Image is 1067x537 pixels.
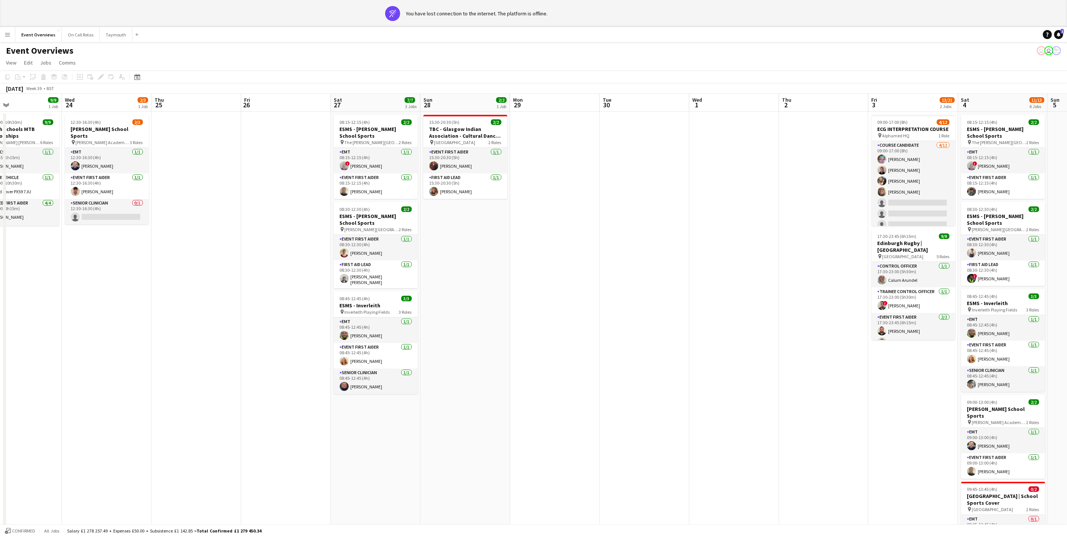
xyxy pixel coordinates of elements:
[40,59,51,66] span: Jobs
[406,10,548,17] div: You have lost connection to the internet. The platform is offline.
[940,97,955,103] span: 13/21
[138,104,148,109] div: 1 Job
[24,59,33,66] span: Edit
[872,141,956,286] app-card-role: Course Candidate4/1209:00-17:00 (8h)[PERSON_NAME][PERSON_NAME][PERSON_NAME][PERSON_NAME]
[3,58,20,68] a: View
[489,140,501,145] span: 2 Roles
[512,101,523,109] span: 29
[334,115,418,199] app-job-card: 08:15-12:15 (4h)2/2ESMS - [PERSON_NAME] School Sports The [PERSON_NAME][GEOGRAPHIC_DATA]2 RolesEM...
[1026,307,1039,313] span: 3 Roles
[973,161,977,166] span: !
[130,140,143,145] span: 3 Roles
[41,140,53,145] span: 6 Roles
[401,296,412,301] span: 3/3
[334,148,418,173] app-card-role: EMT1/108:15-12:15 (4h)![PERSON_NAME]
[6,85,23,92] div: [DATE]
[1026,227,1039,232] span: 2 Roles
[961,406,1045,419] h3: [PERSON_NAME] School Sports
[345,161,350,166] span: !
[972,420,1026,425] span: [PERSON_NAME] Academy Playing Fields
[1026,140,1039,145] span: 2 Roles
[967,206,998,212] span: 08:30-12:30 (4h)
[973,274,977,278] span: !
[65,115,149,224] app-job-card: 12:30-16:30 (4h)2/3[PERSON_NAME] School Sports [PERSON_NAME] Academy Playing Fields3 RolesEMT1/11...
[65,173,149,199] app-card-role: Event First Aider1/112:30-16:30 (4h)[PERSON_NAME]
[496,97,507,103] span: 2/2
[48,97,59,103] span: 9/9
[1029,486,1039,492] span: 0/2
[940,104,954,109] div: 2 Jobs
[25,86,44,91] span: Week 39
[961,395,1045,479] app-job-card: 09:00-13:00 (4h)2/2[PERSON_NAME] School Sports [PERSON_NAME] Academy Playing Fields2 RolesEMT1/10...
[59,59,76,66] span: Comms
[937,119,950,125] span: 4/12
[1029,206,1039,212] span: 2/2
[1050,101,1060,109] span: 5
[334,317,418,343] app-card-role: EMT1/108:45-12:45 (4h)[PERSON_NAME]
[972,507,1013,512] span: [GEOGRAPHIC_DATA]
[6,45,74,56] h1: Event Overviews
[961,315,1045,341] app-card-role: EMT1/108:45-12:45 (4h)[PERSON_NAME]
[870,101,878,109] span: 3
[340,119,370,125] span: 08:15-12:15 (4h)
[961,115,1045,199] app-job-card: 08:15-12:15 (4h)2/2ESMS - [PERSON_NAME] School Sports The [PERSON_NAME][GEOGRAPHIC_DATA]2 RolesEM...
[961,366,1045,392] app-card-role: Senior Clinician1/108:45-12:45 (4h)[PERSON_NAME]
[6,59,17,66] span: View
[878,119,908,125] span: 09:00-17:00 (8h)
[602,101,611,109] span: 30
[132,119,143,125] span: 2/3
[340,296,370,301] span: 08:45-12:45 (4h)
[961,148,1045,173] app-card-role: EMT1/108:15-12:15 (4h)![PERSON_NAME]
[334,213,418,226] h3: ESMS - [PERSON_NAME] School Sports
[603,96,611,103] span: Tue
[1061,29,1064,34] span: 1
[399,227,412,232] span: 2 Roles
[4,527,36,535] button: Confirmed
[334,369,418,394] app-card-role: Senior Clinician1/108:45-12:45 (4h)[PERSON_NAME]
[434,140,476,145] span: [GEOGRAPHIC_DATA]
[65,199,149,224] app-card-role: Senior Clinician0/112:30-16:30 (4h)
[423,148,507,173] app-card-role: Event First Aider1/115:30-20:30 (5h)[PERSON_NAME]
[961,202,1045,286] app-job-card: 08:30-12:30 (4h)2/2ESMS - [PERSON_NAME] School Sports [PERSON_NAME][GEOGRAPHIC_DATA]2 RolesEvent ...
[961,173,1045,199] app-card-role: Event First Aider1/108:15-12:15 (4h)[PERSON_NAME]
[967,486,998,492] span: 09:45-13:45 (4h)
[15,27,62,42] button: Event Overviews
[65,126,149,139] h3: [PERSON_NAME] School Sports
[967,119,998,125] span: 08:15-12:15 (4h)
[1037,46,1046,55] app-user-avatar: Operations Team
[138,97,148,103] span: 2/3
[872,96,878,103] span: Fri
[334,343,418,369] app-card-role: Event First Aider1/108:45-12:45 (4h)[PERSON_NAME]
[961,235,1045,260] app-card-role: Event First Aider1/108:30-12:30 (4h)[PERSON_NAME]
[423,173,507,199] app-card-role: First Aid Lead1/115:30-20:30 (5h)[PERSON_NAME]
[939,233,950,239] span: 9/9
[423,115,507,199] app-job-card: 15:30-20:30 (5h)2/2TBC - Glasgow Indian Association - Cultural Dance Event [GEOGRAPHIC_DATA]2 Rol...
[155,96,164,103] span: Thu
[100,27,132,42] button: Taymouth
[345,140,399,145] span: The [PERSON_NAME][GEOGRAPHIC_DATA]
[423,126,507,139] h3: TBC - Glasgow Indian Association - Cultural Dance Event
[961,260,1045,286] app-card-role: First Aid Lead1/108:30-12:30 (4h)![PERSON_NAME]
[1029,97,1044,103] span: 11/13
[334,291,418,394] app-job-card: 08:45-12:45 (4h)3/3ESMS - Inverleith Inverleith Playing Fields3 RolesEMT1/108:45-12:45 (4h)[PERSO...
[882,254,924,259] span: [GEOGRAPHIC_DATA]
[782,96,791,103] span: Thu
[878,233,917,239] span: 17:30-23:45 (6h15m)
[334,302,418,309] h3: ESMS - Inverleith
[1051,96,1060,103] span: Sun
[497,104,506,109] div: 1 Job
[491,119,501,125] span: 2/2
[872,229,956,340] app-job-card: 17:30-23:45 (6h15m)9/9Edinburgh Rugby | [GEOGRAPHIC_DATA] [GEOGRAPHIC_DATA]5 RolesControl Officer...
[334,235,418,260] app-card-role: Event First Aider1/108:30-12:30 (4h)[PERSON_NAME]
[345,227,399,232] span: [PERSON_NAME][GEOGRAPHIC_DATA]
[62,27,100,42] button: On Call Rotas
[961,289,1045,392] div: 08:45-12:45 (4h)3/3ESMS - Inverleith Inverleith Playing Fields3 RolesEMT1/108:45-12:45 (4h)[PERSO...
[692,96,702,103] span: Wed
[21,58,36,68] a: Edit
[872,115,956,226] div: 09:00-17:00 (8h)4/12ECG INTERPRETATION COURSE Alphamed HQ1 RoleCourse Candidate4/1209:00-17:00 (8...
